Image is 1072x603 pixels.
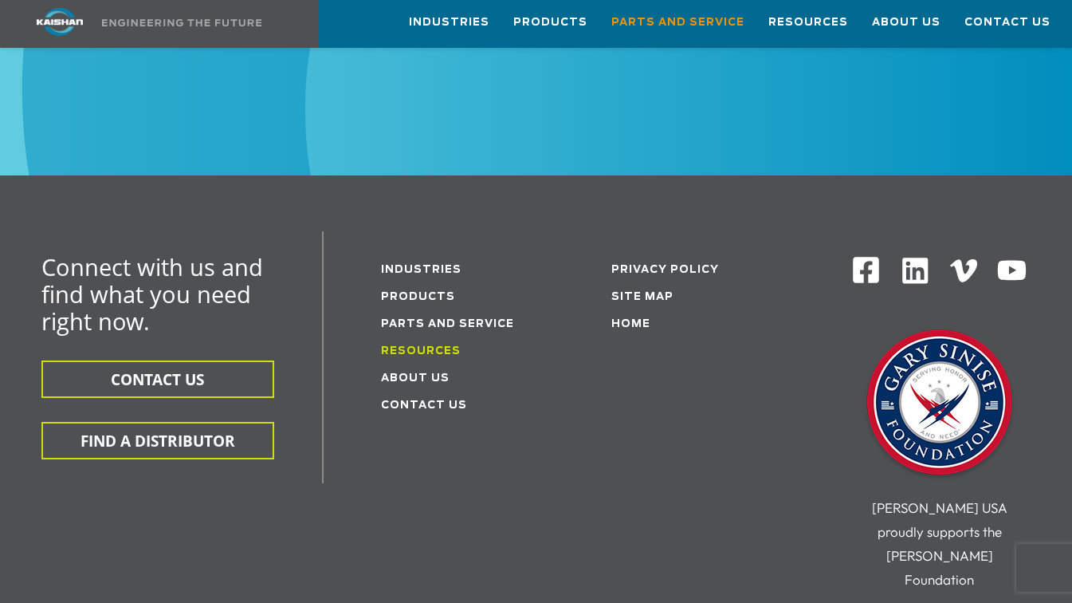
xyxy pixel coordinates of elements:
a: Home [611,319,650,329]
a: About Us [872,1,940,44]
a: Site Map [611,292,673,302]
a: Products [381,292,455,302]
img: Gary Sinise Foundation [860,325,1019,484]
span: Connect with us and find what you need right now. [41,251,263,337]
a: Parts and Service [611,1,744,44]
span: Industries [409,14,489,32]
a: Resources [381,346,461,357]
button: CONTACT US [41,361,274,398]
a: About Us [381,373,450,384]
a: Contact Us [381,400,467,411]
img: Facebook [851,255,881,285]
a: Parts and service [381,319,514,329]
span: About Us [872,14,940,32]
span: Products [513,14,587,32]
img: Vimeo [950,259,977,282]
a: Contact Us [964,1,1050,44]
button: FIND A DISTRIBUTOR [41,422,274,459]
span: [PERSON_NAME] USA proudly supports the [PERSON_NAME] Foundation [872,499,1007,588]
span: Contact Us [964,14,1050,32]
a: Industries [381,265,461,275]
a: Resources [768,1,848,44]
img: Youtube [996,255,1027,286]
img: Linkedin [900,255,931,286]
a: Privacy Policy [611,265,719,275]
img: Engineering the future [102,19,261,26]
a: Products [513,1,587,44]
span: Resources [768,14,848,32]
span: Parts and Service [611,14,744,32]
a: Industries [409,1,489,44]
